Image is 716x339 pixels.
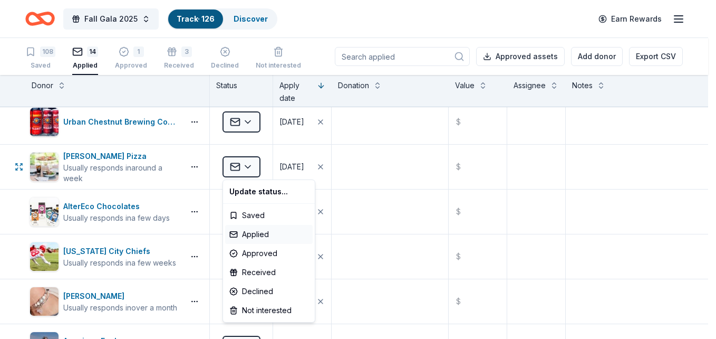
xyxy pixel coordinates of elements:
[225,244,313,263] div: Approved
[225,301,313,320] div: Not interested
[225,263,313,282] div: Received
[225,282,313,301] div: Declined
[225,225,313,244] div: Applied
[225,206,313,225] div: Saved
[225,182,313,201] div: Update status...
